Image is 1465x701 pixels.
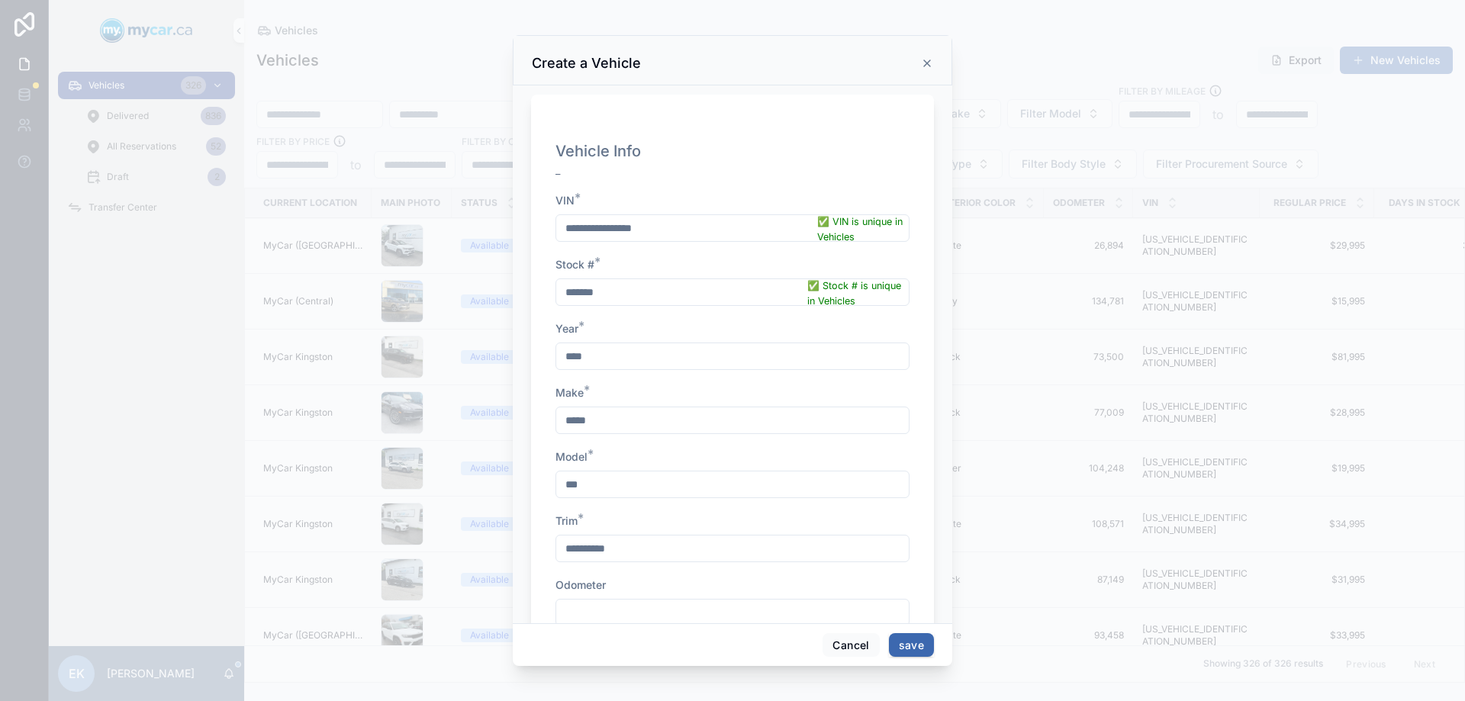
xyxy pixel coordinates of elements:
[555,194,575,207] span: VIN
[555,322,578,335] span: Year
[555,162,641,178] p: _
[532,54,641,72] h3: Create a Vehicle
[555,140,641,162] h1: Vehicle Info
[555,514,578,527] span: Trim
[817,214,909,245] span: ✅ VIN is unique in Vehicles
[555,450,588,463] span: Model
[889,633,934,658] button: save
[555,578,606,591] span: Odometer
[807,278,909,309] span: ✅ Stock # is unique in Vehicles
[823,633,879,658] button: Cancel
[555,258,594,271] span: Stock #
[555,386,584,399] span: Make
